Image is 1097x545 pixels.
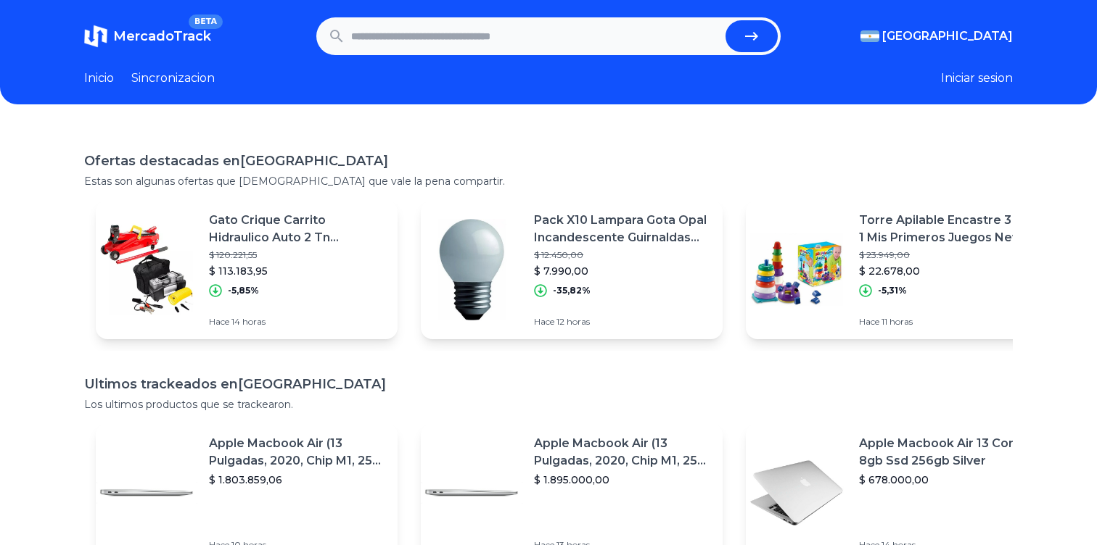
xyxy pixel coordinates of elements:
[534,435,711,470] p: Apple Macbook Air (13 Pulgadas, 2020, Chip M1, 256 Gb De Ssd, 8 Gb De Ram) - Plata
[534,264,711,278] p: $ 7.990,00
[209,264,386,278] p: $ 113.183,95
[859,473,1036,487] p: $ 678.000,00
[131,70,215,87] a: Sincronizacion
[941,70,1013,87] button: Iniciar sesion
[553,285,591,296] p: -35,82%
[746,219,847,320] img: Featured image
[534,249,711,261] p: $ 12.450,00
[84,25,211,48] a: MercadoTrackBETA
[882,28,1013,45] span: [GEOGRAPHIC_DATA]
[859,249,1036,261] p: $ 23.949,00
[859,212,1036,246] p: Torre Apilable Encastre 3 En 1 Mis Primeros Juegos New Plast
[209,249,386,261] p: $ 120.221,55
[209,212,386,246] p: Gato Crique Carrito Hidraulico Auto 2 Tn Reforzado Compresor
[84,397,1013,412] p: Los ultimos productos que se trackearon.
[113,28,211,44] span: MercadoTrack
[860,28,1013,45] button: [GEOGRAPHIC_DATA]
[421,200,723,339] a: Featured imagePack X10 Lampara Gota Opal Incandescente Guirnaldas E27$ 12.450,00$ 7.990,00-35,82%...
[421,442,522,544] img: Featured image
[209,316,386,328] p: Hace 14 horas
[228,285,259,296] p: -5,85%
[84,151,1013,171] h1: Ofertas destacadas en [GEOGRAPHIC_DATA]
[878,285,907,296] p: -5,31%
[84,174,1013,188] p: Estas son algunas ofertas que [DEMOGRAPHIC_DATA] que vale la pena compartir.
[860,30,879,42] img: Argentina
[534,212,711,246] p: Pack X10 Lampara Gota Opal Incandescente Guirnaldas E27
[96,442,197,544] img: Featured image
[209,435,386,470] p: Apple Macbook Air (13 Pulgadas, 2020, Chip M1, 256 Gb De Ssd, 8 Gb De Ram) - Plata
[84,70,114,87] a: Inicio
[421,219,522,320] img: Featured image
[859,435,1036,470] p: Apple Macbook Air 13 Core I5 8gb Ssd 256gb Silver
[746,200,1048,339] a: Featured imageTorre Apilable Encastre 3 En 1 Mis Primeros Juegos New Plast$ 23.949,00$ 22.678,00-...
[84,374,1013,394] h1: Ultimos trackeados en [GEOGRAPHIC_DATA]
[84,25,107,48] img: MercadoTrack
[746,442,847,544] img: Featured image
[859,264,1036,278] p: $ 22.678,00
[209,473,386,487] p: $ 1.803.859,06
[534,316,711,328] p: Hace 12 horas
[189,14,223,29] span: BETA
[859,316,1036,328] p: Hace 11 horas
[96,219,197,320] img: Featured image
[534,473,711,487] p: $ 1.895.000,00
[96,200,398,339] a: Featured imageGato Crique Carrito Hidraulico Auto 2 Tn Reforzado Compresor$ 120.221,55$ 113.183,9...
